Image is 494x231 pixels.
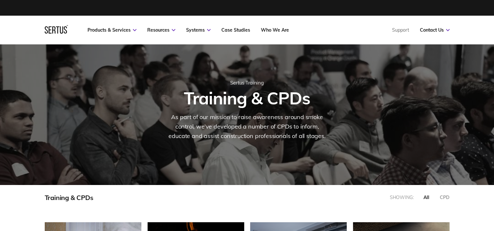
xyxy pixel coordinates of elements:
div: Showing: [390,194,414,200]
div: CPD [440,194,450,200]
a: Resources [147,27,175,33]
div: As part of our mission to raise awareness around smoke control, we’ve developed a number of CPDs ... [166,113,329,141]
h1: Training & CPDs [69,87,425,109]
div: Training & CPDs [45,193,93,202]
a: Systems [186,27,211,33]
div: Sertus Training [69,80,425,86]
a: Who We Are [261,27,289,33]
div: all [423,194,429,200]
a: Contact Us [420,27,450,33]
a: Support [392,27,409,33]
a: Products & Services [88,27,136,33]
a: Case Studies [221,27,250,33]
